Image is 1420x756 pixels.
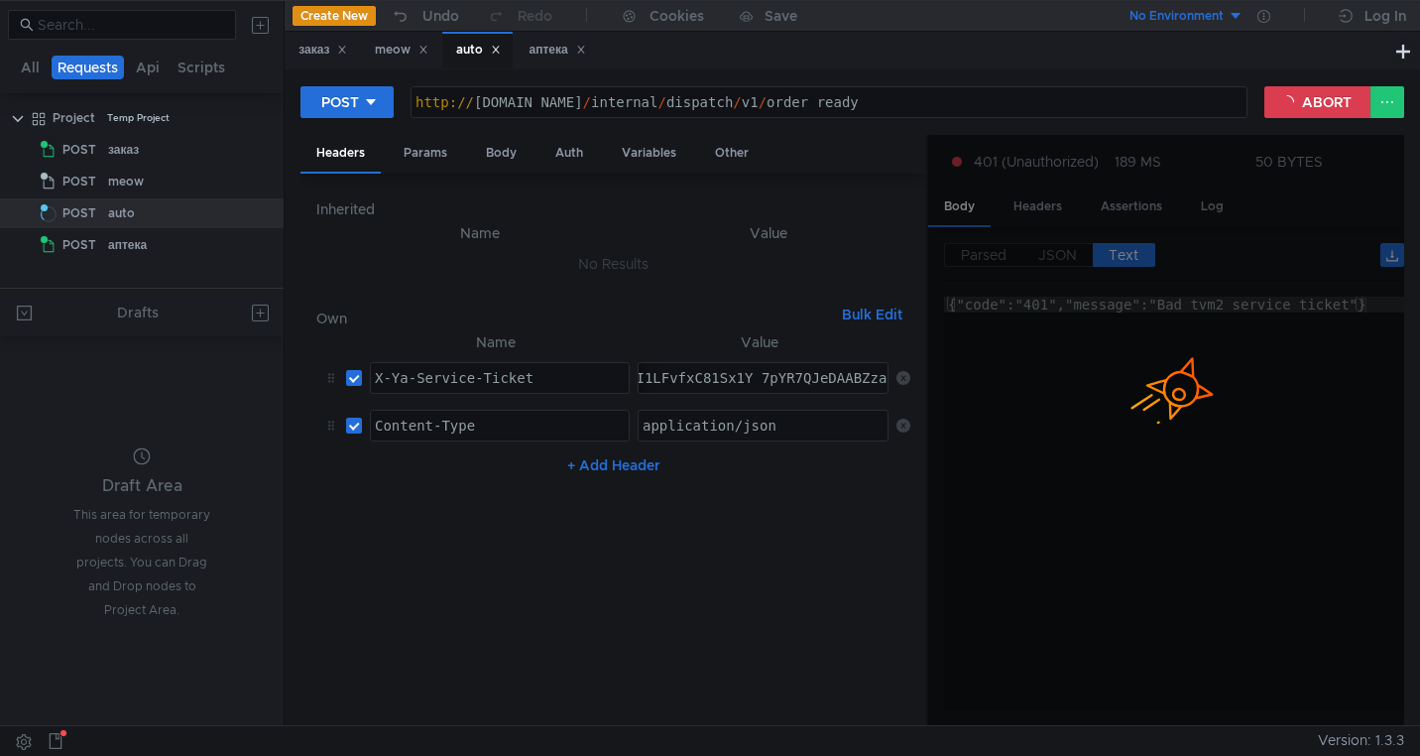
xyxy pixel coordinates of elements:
span: POST [62,230,96,260]
div: аптека [529,40,585,61]
span: POST [62,167,96,196]
div: аптека [108,230,147,260]
th: Name [332,221,627,245]
div: Other [699,135,765,172]
span: POST [62,135,96,165]
h6: Own [316,307,834,330]
div: Body [470,135,532,172]
button: Create New [293,6,376,26]
div: Temp Project [107,103,170,133]
div: auto [456,40,501,61]
button: Scripts [172,56,231,79]
th: Name [362,330,630,354]
div: Project [53,103,95,133]
button: Api [130,56,166,79]
th: Value [630,330,888,354]
div: Params [388,135,463,172]
div: Cookies [650,4,704,28]
div: No Environment [1129,7,1224,26]
th: Value [627,221,910,245]
div: meow [108,167,144,196]
div: Undo [422,4,459,28]
h6: Inherited [316,197,910,221]
div: Log In [1364,4,1406,28]
span: Loading... [40,204,59,223]
div: POST [321,91,359,113]
span: POST [62,198,96,228]
div: Save [765,9,797,23]
button: ABORT [1264,86,1371,118]
button: POST [300,86,394,118]
div: заказ [298,40,347,61]
input: Search... [38,14,224,36]
nz-embed-empty: No Results [578,255,649,273]
button: Requests [52,56,124,79]
button: Bulk Edit [834,303,910,326]
div: meow [375,40,428,61]
div: Auth [539,135,599,172]
button: Undo [376,1,473,31]
span: Version: 1.3.3 [1318,726,1404,755]
div: Variables [606,135,692,172]
div: заказ [108,135,139,165]
button: Redo [473,1,566,31]
div: auto [108,198,135,228]
button: + Add Header [559,453,668,477]
div: Redo [518,4,552,28]
div: Headers [300,135,381,174]
button: All [15,56,46,79]
div: Drafts [117,301,159,324]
